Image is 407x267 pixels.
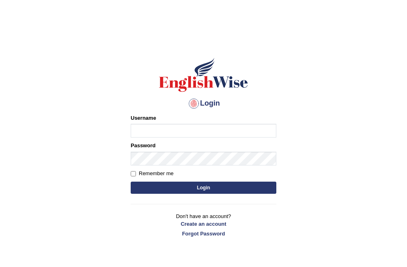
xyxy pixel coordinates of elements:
[131,220,276,228] a: Create an account
[131,170,174,178] label: Remember me
[131,230,276,237] a: Forgot Password
[131,97,276,110] h4: Login
[157,57,250,93] img: Logo of English Wise sign in for intelligent practice with AI
[131,114,156,122] label: Username
[131,171,136,176] input: Remember me
[131,212,276,237] p: Don't have an account?
[131,182,276,194] button: Login
[131,142,155,149] label: Password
